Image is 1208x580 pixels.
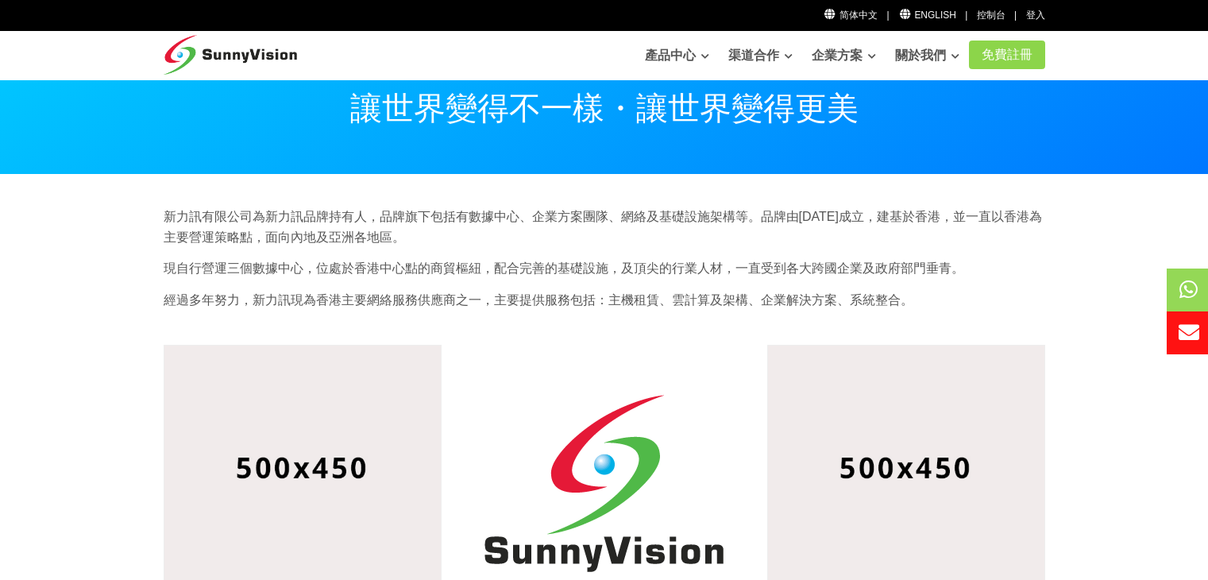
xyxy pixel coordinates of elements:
[977,10,1005,21] a: 控制台
[895,40,959,72] a: 關於我們
[164,290,1045,311] p: 經過多年努力，新力訊現為香港主要網絡服務供應商之一，主要提供服務包括：主機租賃、雲計算及架構、企業解決方案、系統整合。
[164,207,1045,247] p: 新力訊有限公司為新力訊品牌持有人，品牌旗下包括有數據中心、企業方案團隊、網絡及基礎設施架構等。品牌由[DATE]成立，建基於香港，並一直以香港為主要營運策略點，面向內地及亞洲各地區。
[164,258,1045,279] p: 現自行營運三個數據中心，位處於香港中心點的商貿樞紐，配合完善的基礎設施，及頂尖的行業人材，一直受到各大跨國企業及政府部門垂青。
[1026,10,1045,21] a: 登入
[969,41,1045,69] a: 免費註冊
[728,40,793,72] a: 渠道合作
[886,8,889,23] li: |
[965,8,967,23] li: |
[898,10,956,21] a: English
[824,10,878,21] a: 简体中文
[645,40,709,72] a: 產品中心
[164,92,1045,124] p: 讓世界變得不一樣・讓世界變得更美
[1014,8,1017,23] li: |
[812,40,876,72] a: 企業方案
